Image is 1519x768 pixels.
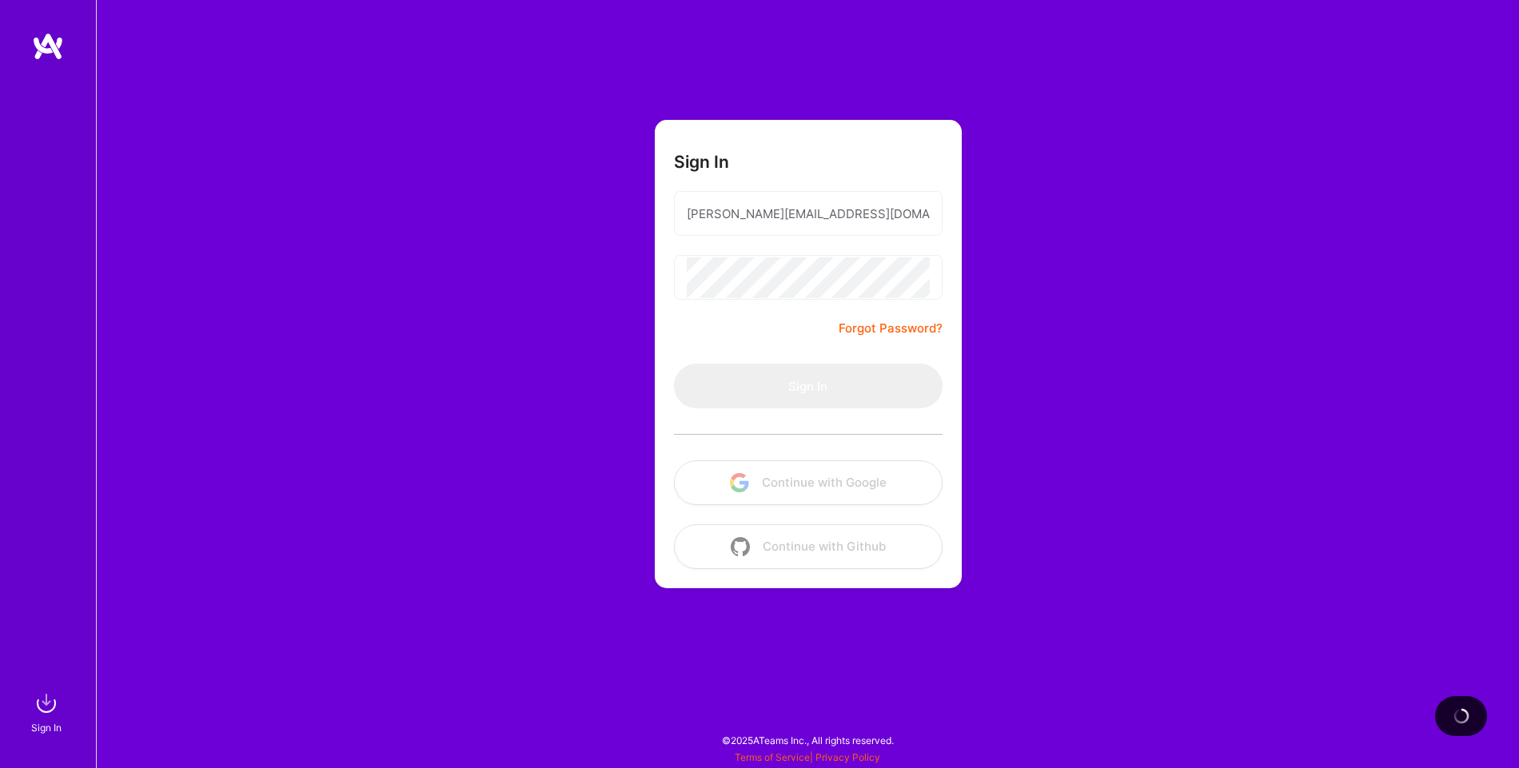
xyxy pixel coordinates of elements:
[1451,706,1471,726] img: loading
[815,751,880,763] a: Privacy Policy
[730,473,749,492] img: icon
[34,687,62,736] a: sign inSign In
[31,719,62,736] div: Sign In
[96,720,1519,760] div: © 2025 ATeams Inc., All rights reserved.
[731,537,750,556] img: icon
[674,364,943,408] button: Sign In
[674,460,943,505] button: Continue with Google
[839,319,943,338] a: Forgot Password?
[674,524,943,569] button: Continue with Github
[674,152,729,172] h3: Sign In
[735,751,810,763] a: Terms of Service
[687,193,930,234] input: Email...
[735,751,880,763] span: |
[32,32,64,61] img: logo
[30,687,62,719] img: sign in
